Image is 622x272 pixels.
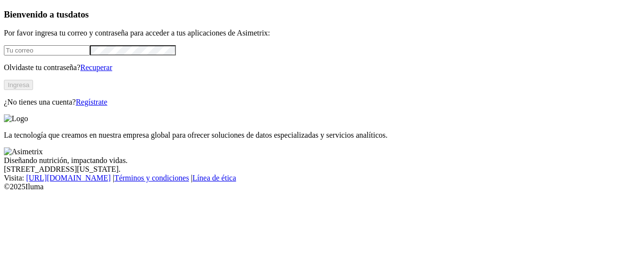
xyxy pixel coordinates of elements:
[68,9,89,19] span: datos
[4,114,28,123] img: Logo
[4,9,618,20] h3: Bienvenido a tus
[80,63,112,72] a: Recuperar
[4,63,618,72] p: Olvidaste tu contraseña?
[192,174,236,182] a: Línea de ética
[4,80,33,90] button: Ingresa
[4,147,43,156] img: Asimetrix
[4,29,618,37] p: Por favor ingresa tu correo y contraseña para acceder a tus aplicaciones de Asimetrix:
[4,45,90,55] input: Tu correo
[114,174,189,182] a: Términos y condiciones
[26,174,111,182] a: [URL][DOMAIN_NAME]
[4,131,618,140] p: La tecnología que creamos en nuestra empresa global para ofrecer soluciones de datos especializad...
[76,98,107,106] a: Regístrate
[4,182,618,191] div: © 2025 Iluma
[4,174,618,182] div: Visita : | |
[4,165,618,174] div: [STREET_ADDRESS][US_STATE].
[4,156,618,165] div: Diseñando nutrición, impactando vidas.
[4,98,618,107] p: ¿No tienes una cuenta?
